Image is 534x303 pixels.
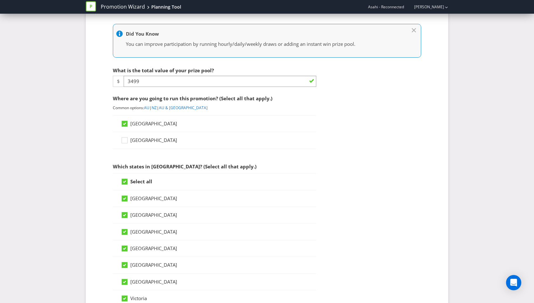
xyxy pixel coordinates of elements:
span: [GEOGRAPHIC_DATA] [130,195,177,201]
span: $ [113,76,124,87]
span: | [157,105,159,110]
a: Promotion Wizard [101,3,145,11]
span: [GEOGRAPHIC_DATA] [130,212,177,218]
span: Which states in [GEOGRAPHIC_DATA]? (Select all that apply.) [113,163,257,170]
span: [GEOGRAPHIC_DATA] [130,278,177,285]
span: What is the total value of your prize pool? [113,67,214,74]
div: Where are you going to run this promotion? (Select all that apply.) [113,92,316,105]
a: [PERSON_NAME] [408,4,444,10]
span: [GEOGRAPHIC_DATA] [130,120,177,127]
span: [GEOGRAPHIC_DATA] [130,245,177,251]
span: [GEOGRAPHIC_DATA] [130,262,177,268]
span: [GEOGRAPHIC_DATA] [130,137,177,143]
div: Planning Tool [151,4,181,10]
a: AU & [GEOGRAPHIC_DATA] [159,105,208,110]
span: [GEOGRAPHIC_DATA] [130,229,177,235]
p: You can improve participation by running hourly/daily/weekly draws or adding an instant win prize... [126,41,402,47]
span: Victoria [130,295,147,301]
span: Common options: [113,105,144,110]
span: Asahi - Reconnected [368,4,404,10]
strong: Select all [130,178,152,185]
a: NZ [152,105,157,110]
a: AU [144,105,149,110]
span: | [149,105,152,110]
div: Open Intercom Messenger [506,275,521,290]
